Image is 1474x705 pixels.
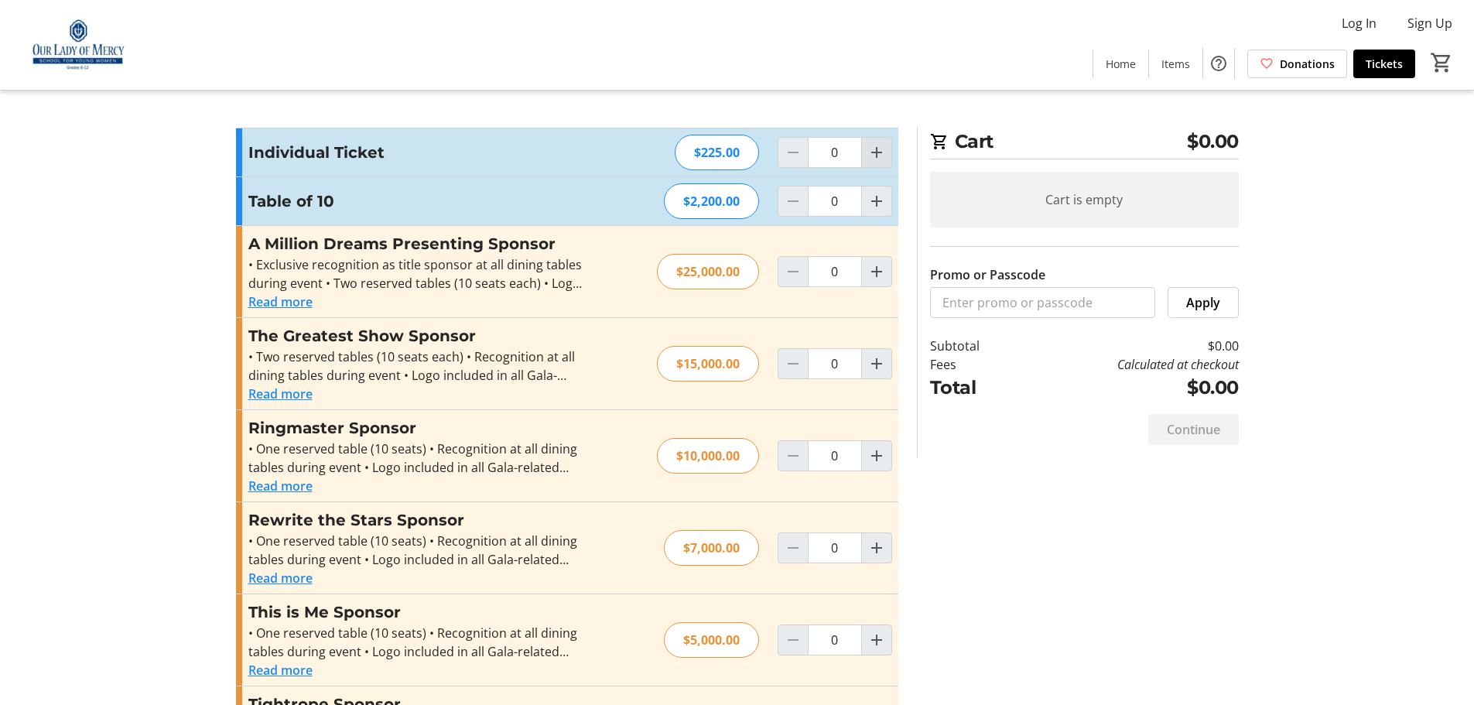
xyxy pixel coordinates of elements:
[664,622,759,658] div: $5,000.00
[1203,48,1234,79] button: Help
[930,337,1020,355] td: Subtotal
[248,141,587,164] h3: Individual Ticket
[1187,128,1239,156] span: $0.00
[1428,49,1455,77] button: Cart
[808,440,862,471] input: Ringmaster Sponsor Quantity
[1342,14,1377,33] span: Log In
[1247,50,1347,78] a: Donations
[248,532,587,569] div: • One reserved table (10 seats) • Recognition at all dining tables during event • Logo included i...
[930,265,1045,284] label: Promo or Passcode
[248,508,587,532] h3: Rewrite the Stars Sponsor
[248,190,587,213] h3: Table of 10
[1161,56,1190,72] span: Items
[1407,14,1452,33] span: Sign Up
[9,6,147,84] img: Our Lady of Mercy School for Young Women's Logo
[930,355,1020,374] td: Fees
[248,416,587,440] h3: Ringmaster Sponsor
[1366,56,1403,72] span: Tickets
[1019,355,1238,374] td: Calculated at checkout
[1186,293,1220,312] span: Apply
[248,347,587,385] div: • Two reserved tables (10 seats each) • Recognition at all dining tables during event • Logo incl...
[862,138,891,167] button: Increment by one
[808,256,862,287] input: A Million Dreams Presenting Sponsor Quantity
[1149,50,1202,78] a: Items
[248,569,313,587] button: Read more
[248,293,313,311] button: Read more
[248,440,587,477] div: • One reserved table (10 seats) • Recognition at all dining tables during event • Logo included i...
[664,183,759,219] div: $2,200.00
[657,346,759,382] div: $15,000.00
[248,661,313,679] button: Read more
[664,530,759,566] div: $7,000.00
[248,255,587,293] div: • Exclusive recognition as title sponsor at all dining tables during event • Two reserved tables ...
[248,324,587,347] h3: The Greatest Show Sponsor
[930,287,1155,318] input: Enter promo or passcode
[862,257,891,286] button: Increment by one
[657,254,759,289] div: $25,000.00
[862,625,891,655] button: Increment by one
[862,533,891,563] button: Increment by one
[248,385,313,403] button: Read more
[862,187,891,216] button: Increment by one
[1019,374,1238,402] td: $0.00
[248,232,587,255] h3: A Million Dreams Presenting Sponsor
[248,477,313,495] button: Read more
[248,624,587,661] div: • One reserved table (10 seats) • Recognition at all dining tables during event • Logo included i...
[248,601,587,624] h3: This is Me Sponsor
[657,438,759,474] div: $10,000.00
[808,348,862,379] input: The Greatest Show Sponsor Quantity
[1019,337,1238,355] td: $0.00
[1329,11,1389,36] button: Log In
[930,172,1239,228] div: Cart is empty
[1106,56,1136,72] span: Home
[930,128,1239,159] h2: Cart
[1353,50,1415,78] a: Tickets
[930,374,1020,402] td: Total
[862,349,891,378] button: Increment by one
[808,532,862,563] input: Rewrite the Stars Sponsor Quantity
[808,137,862,168] input: Individual Ticket Quantity
[1280,56,1335,72] span: Donations
[675,135,759,170] div: $225.00
[1093,50,1148,78] a: Home
[1168,287,1239,318] button: Apply
[1395,11,1465,36] button: Sign Up
[862,441,891,471] button: Increment by one
[808,625,862,655] input: This is Me Sponsor Quantity
[808,186,862,217] input: Table of 10 Quantity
